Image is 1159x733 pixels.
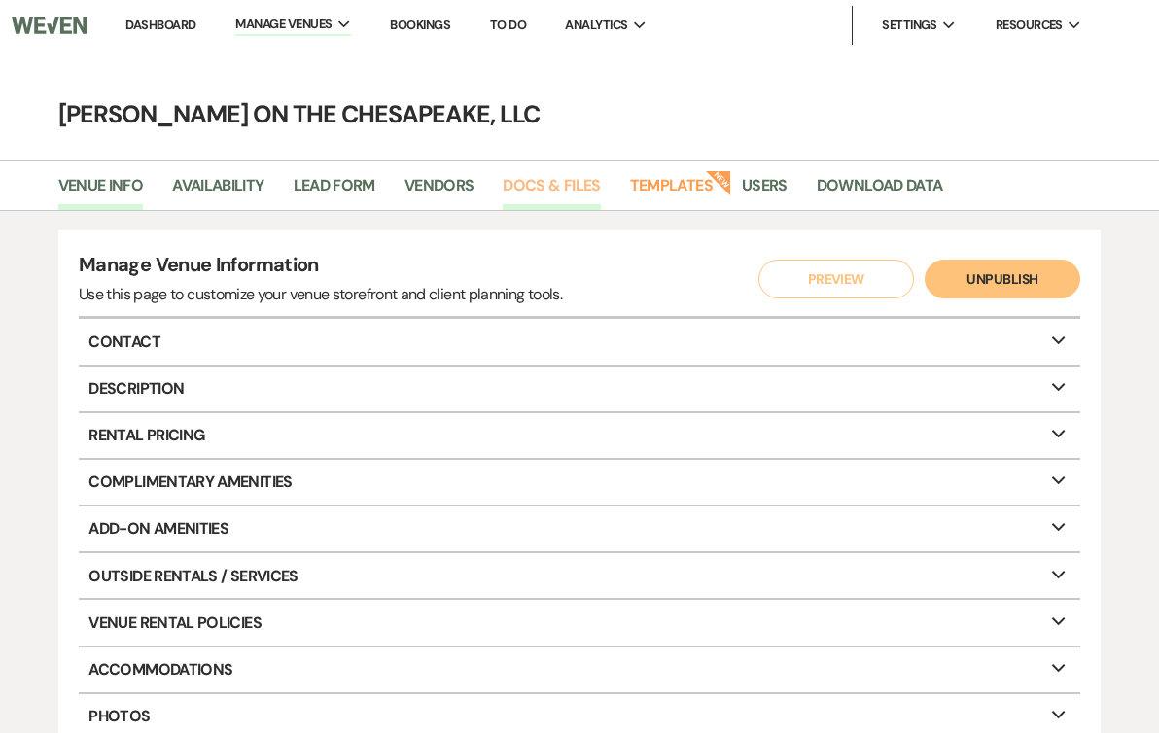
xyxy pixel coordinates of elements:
span: Analytics [565,16,627,35]
p: Description [79,366,1080,411]
span: Settings [882,16,937,35]
button: Preview [758,260,914,298]
a: Docs & Files [503,173,600,210]
a: Download Data [817,173,943,210]
strong: New [705,168,732,195]
h4: Manage Venue Information [79,251,562,283]
p: Contact [79,319,1080,364]
p: Add-On Amenities [79,506,1080,551]
p: Rental Pricing [79,413,1080,458]
span: Manage Venues [235,15,332,34]
p: Complimentary Amenities [79,460,1080,505]
a: Preview [754,260,909,298]
a: Availability [172,173,263,210]
button: Unpublish [925,260,1080,298]
a: Venue Info [58,173,144,210]
img: Weven Logo [12,5,87,46]
a: To Do [490,17,526,33]
p: Accommodations [79,647,1080,692]
p: Venue Rental Policies [79,600,1080,645]
a: Bookings [390,17,450,33]
p: Outside Rentals / Services [79,553,1080,598]
div: Use this page to customize your venue storefront and client planning tools. [79,283,562,306]
a: Dashboard [125,17,195,33]
a: Vendors [404,173,474,210]
a: Templates [630,173,713,210]
a: Lead Form [294,173,375,210]
a: Users [742,173,788,210]
span: Resources [996,16,1063,35]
